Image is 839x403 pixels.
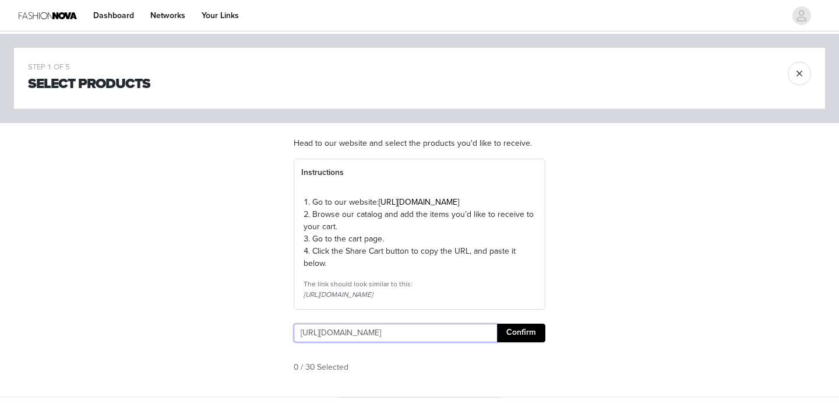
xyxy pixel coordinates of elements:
a: Networks [143,2,192,29]
p: 2. Browse our catalog and add the items you’d like to receive to your cart. [304,208,535,233]
div: [URL][DOMAIN_NAME] [304,289,535,300]
span: 0 / 30 Selected [294,361,348,373]
div: Instructions [294,159,545,186]
p: 1. Go to our website: [304,196,535,208]
div: STEP 1 OF 5 [28,62,150,73]
p: 4. Click the Share Cart button to copy the URL, and paste it below. [304,245,535,269]
a: Your Links [195,2,246,29]
a: [URL][DOMAIN_NAME] [379,197,459,207]
div: avatar [796,6,807,25]
img: Fashion Nova Logo [19,2,77,29]
p: 3. Go to the cart page. [304,233,535,245]
input: Checkout URL [294,324,497,342]
a: Dashboard [86,2,141,29]
h1: Select Products [28,73,150,94]
div: The link should look similar to this: [304,279,535,289]
button: Confirm [497,324,545,342]
p: Head to our website and select the products you'd like to receive. [294,137,545,149]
